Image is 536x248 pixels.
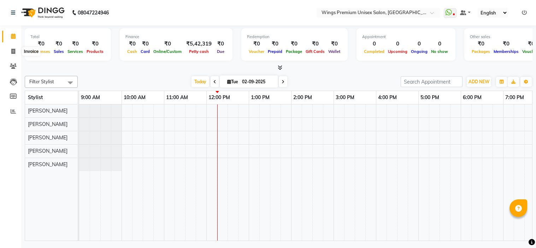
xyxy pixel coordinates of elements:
span: Petty cash [187,49,211,54]
div: ₹0 [85,40,105,48]
span: [PERSON_NAME] [28,121,67,127]
a: 3:00 PM [334,92,356,103]
div: Finance [125,34,227,40]
span: [PERSON_NAME] [28,148,67,154]
a: 10:00 AM [122,92,147,103]
div: ₹0 [326,40,342,48]
div: ₹0 [139,40,152,48]
div: ₹0 [30,40,52,48]
a: 7:00 PM [503,92,526,103]
a: 6:00 PM [461,92,483,103]
span: Gift Cards [304,49,326,54]
div: 0 [362,40,386,48]
span: Tue [225,79,240,84]
div: ₹0 [214,40,227,48]
div: ₹0 [492,40,520,48]
span: No show [429,49,450,54]
a: 11:00 AM [164,92,190,103]
div: Redemption [247,34,342,40]
img: logo [18,3,66,23]
span: ADD NEW [469,79,489,84]
div: ₹0 [125,40,139,48]
b: 08047224946 [78,3,109,23]
div: ₹0 [266,40,284,48]
span: [PERSON_NAME] [28,134,67,141]
div: ₹5,42,319 [183,40,214,48]
div: ₹0 [152,40,183,48]
div: ₹0 [284,40,304,48]
span: [PERSON_NAME] [28,161,67,168]
span: Services [66,49,85,54]
div: ₹0 [66,40,85,48]
div: ₹0 [247,40,266,48]
a: 9:00 AM [79,92,102,103]
span: [PERSON_NAME] [28,108,67,114]
span: Voucher [247,49,266,54]
span: Filter Stylist [29,79,54,84]
iframe: chat widget [506,220,529,241]
span: Cash [125,49,139,54]
div: 0 [429,40,450,48]
span: Products [85,49,105,54]
span: Memberships [492,49,520,54]
div: 0 [386,40,409,48]
div: ₹0 [304,40,326,48]
div: ₹0 [52,40,66,48]
span: Today [192,76,209,87]
a: 12:00 PM [207,92,232,103]
a: 5:00 PM [419,92,441,103]
a: 4:00 PM [376,92,399,103]
span: Completed [362,49,386,54]
span: Packages [470,49,492,54]
input: 2025-09-02 [240,77,275,87]
span: Sales [52,49,66,54]
div: ₹0 [470,40,492,48]
a: 2:00 PM [291,92,314,103]
div: Invoice [22,47,40,56]
span: Wallet [326,49,342,54]
span: Ongoing [409,49,429,54]
div: Appointment [362,34,450,40]
span: Package [284,49,304,54]
span: Upcoming [386,49,409,54]
span: Online/Custom [152,49,183,54]
span: Stylist [28,94,43,101]
div: Total [30,34,105,40]
span: Card [139,49,152,54]
input: Search Appointment [401,76,463,87]
span: Due [215,49,226,54]
button: ADD NEW [467,77,491,87]
a: 1:00 PM [249,92,271,103]
div: 0 [409,40,429,48]
span: Prepaid [266,49,284,54]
